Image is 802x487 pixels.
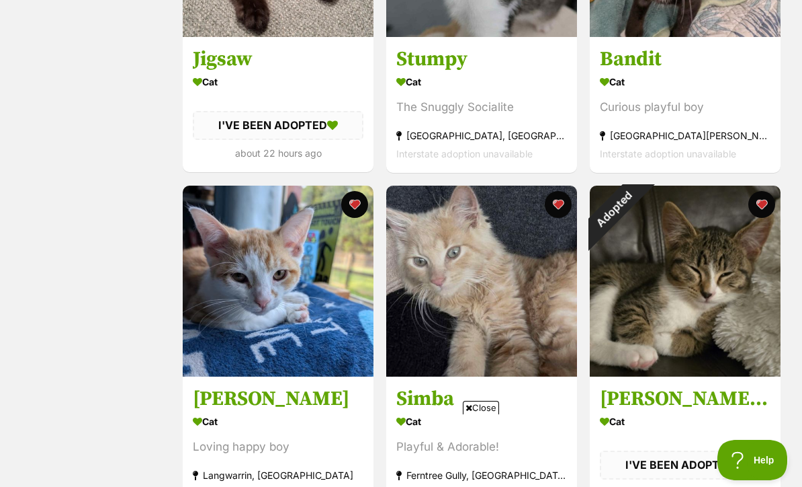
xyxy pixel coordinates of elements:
[600,98,770,116] div: Curious playful boy
[590,186,781,377] img: Luigi meet me @petsock carrum downs store
[396,412,567,431] div: Cat
[600,72,770,91] div: Cat
[193,386,363,412] h3: [PERSON_NAME]
[590,366,781,379] a: Adopted
[386,36,577,173] a: Stumpy Cat The Snuggly Socialite [GEOGRAPHIC_DATA], [GEOGRAPHIC_DATA] Interstate adoption unavail...
[600,46,770,72] h3: Bandit
[183,186,373,377] img: Nicholas
[341,191,368,218] button: favourite
[590,36,781,173] a: Bandit Cat Curious playful boy [GEOGRAPHIC_DATA][PERSON_NAME][GEOGRAPHIC_DATA] Interstate adoptio...
[572,167,656,252] div: Adopted
[396,386,567,412] h3: Simba
[396,46,567,72] h3: Stumpy
[748,191,775,218] button: favourite
[193,143,363,161] div: about 22 hours ago
[600,412,770,431] div: Cat
[183,36,373,172] a: Jigsaw Cat I'VE BEEN ADOPTED about 22 hours ago favourite
[396,98,567,116] div: The Snuggly Socialite
[717,440,789,480] iframe: Help Scout Beacon - Open
[545,191,572,218] button: favourite
[386,186,577,377] img: Simba
[600,386,770,412] h3: [PERSON_NAME] meet me @petsock carrum downs store
[193,412,363,431] div: Cat
[396,148,533,159] span: Interstate adoption unavailable
[600,148,736,159] span: Interstate adoption unavailable
[396,126,567,145] div: [GEOGRAPHIC_DATA], [GEOGRAPHIC_DATA]
[600,126,770,145] div: [GEOGRAPHIC_DATA][PERSON_NAME][GEOGRAPHIC_DATA]
[396,72,567,91] div: Cat
[193,46,363,72] h3: Jigsaw
[463,401,499,414] span: Close
[193,72,363,91] div: Cat
[600,451,770,479] div: I'VE BEEN ADOPTED
[193,111,363,139] div: I'VE BEEN ADOPTED
[157,420,645,480] iframe: Advertisement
